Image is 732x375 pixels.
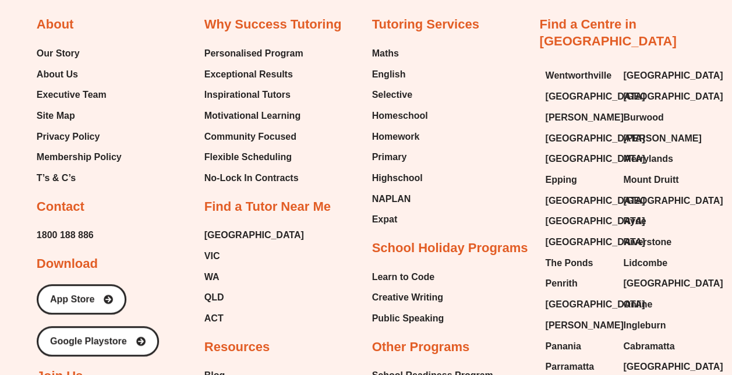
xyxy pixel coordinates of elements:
[372,169,428,187] a: Highschool
[204,199,331,215] h2: Find a Tutor Near Me
[623,67,689,84] a: [GEOGRAPHIC_DATA]
[204,128,303,146] a: Community Focused
[37,86,107,104] span: Executive Team
[372,148,428,166] a: Primary
[545,317,611,334] a: [PERSON_NAME]
[37,256,98,273] h2: Download
[204,227,304,244] a: [GEOGRAPHIC_DATA]
[623,317,666,334] span: Ingleburn
[204,128,296,146] span: Community Focused
[37,284,126,314] a: App Store
[37,169,122,187] a: T’s & C’s
[204,86,291,104] span: Inspirational Tutors
[623,88,723,105] span: [GEOGRAPHIC_DATA]
[623,234,689,251] a: Riverstone
[204,148,292,166] span: Flexible Scheduling
[545,88,645,105] span: [GEOGRAPHIC_DATA]
[372,268,435,286] span: Learn to Code
[545,67,611,84] a: Wentworthville
[623,88,689,105] a: [GEOGRAPHIC_DATA]
[204,310,224,327] span: ACT
[372,268,444,286] a: Learn to Code
[204,66,303,83] a: Exceptional Results
[545,192,611,210] a: [GEOGRAPHIC_DATA]
[204,86,303,104] a: Inspirational Tutors
[539,17,676,48] a: Find a Centre in [GEOGRAPHIC_DATA]
[545,150,645,168] span: [GEOGRAPHIC_DATA]
[372,107,428,125] a: Homeschool
[623,171,689,189] a: Mount Druitt
[545,254,611,272] a: The Ponds
[623,234,671,251] span: Riverstone
[37,128,122,146] a: Privacy Policy
[623,296,689,313] a: Online
[37,148,122,166] a: Membership Policy
[37,326,159,356] a: Google Playstore
[204,247,304,265] a: VIC
[545,275,611,292] a: Penrith
[545,317,623,334] span: [PERSON_NAME]
[623,338,674,355] span: Cabramatta
[372,190,411,208] span: NAPLAN
[545,338,581,355] span: Panania
[545,192,645,210] span: [GEOGRAPHIC_DATA]
[204,289,224,306] span: QLD
[545,109,611,126] a: [PERSON_NAME]
[545,234,611,251] a: [GEOGRAPHIC_DATA]
[623,109,689,126] a: Burwood
[37,66,78,83] span: About Us
[372,45,399,62] span: Maths
[623,150,689,168] a: Merrylands
[545,254,593,272] span: The Ponds
[204,268,220,286] span: WA
[372,128,428,146] a: Homework
[50,337,127,346] span: Google Playstore
[623,171,678,189] span: Mount Druitt
[623,130,689,147] a: [PERSON_NAME]
[623,296,652,313] span: Online
[37,169,76,187] span: T’s & C’s
[623,254,689,272] a: Lidcombe
[204,66,293,83] span: Exceptional Results
[545,88,611,105] a: [GEOGRAPHIC_DATA]
[372,148,407,166] span: Primary
[545,296,645,313] span: [GEOGRAPHIC_DATA]
[623,317,689,334] a: Ingleburn
[372,66,406,83] span: English
[545,213,645,230] span: [GEOGRAPHIC_DATA]
[623,109,663,126] span: Burwood
[50,295,94,304] span: App Store
[372,289,444,306] a: Creative Writing
[372,289,443,306] span: Creative Writing
[204,247,220,265] span: VIC
[545,234,645,251] span: [GEOGRAPHIC_DATA]
[204,148,303,166] a: Flexible Scheduling
[372,169,423,187] span: Highschool
[372,86,428,104] a: Selective
[37,199,84,215] h2: Contact
[623,338,689,355] a: Cabramatta
[623,67,723,84] span: [GEOGRAPHIC_DATA]
[623,213,646,230] span: Ryde
[372,190,428,208] a: NAPLAN
[204,16,342,33] h2: Why Success Tutoring
[37,45,80,62] span: Our Story
[372,339,470,356] h2: Other Programs
[204,310,304,327] a: ACT
[37,227,94,244] a: 1800 188 886
[545,130,611,147] a: [GEOGRAPHIC_DATA]
[372,211,398,228] span: Expat
[204,169,299,187] span: No-Lock In Contracts
[674,319,732,375] iframe: Chat Widget
[204,107,300,125] span: Motivational Learning
[623,130,701,147] span: [PERSON_NAME]
[372,310,444,327] span: Public Speaking
[623,192,689,210] a: [GEOGRAPHIC_DATA]
[623,213,689,230] a: Ryde
[372,66,428,83] a: English
[204,169,303,187] a: No-Lock In Contracts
